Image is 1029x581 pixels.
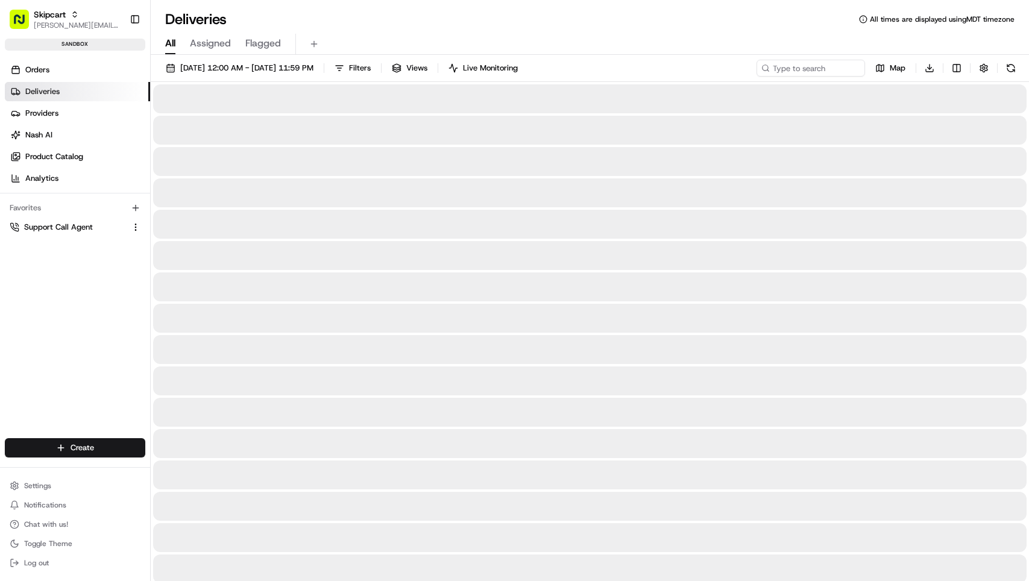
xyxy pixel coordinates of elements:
a: Nash AI [5,125,150,145]
a: Product Catalog [5,147,150,166]
span: Settings [24,481,51,491]
a: Analytics [5,169,150,188]
button: Live Monitoring [443,60,523,77]
button: Skipcart[PERSON_NAME][EMAIL_ADDRESS][DOMAIN_NAME] [5,5,125,34]
button: Filters [329,60,376,77]
span: Map [890,63,905,74]
span: Assigned [190,36,231,51]
button: Settings [5,477,145,494]
div: Favorites [5,198,145,218]
div: sandbox [5,39,145,51]
span: Toggle Theme [24,539,72,548]
span: Chat with us! [24,520,68,529]
button: [PERSON_NAME][EMAIL_ADDRESS][DOMAIN_NAME] [34,20,120,30]
input: Type to search [757,60,865,77]
span: [DATE] 12:00 AM - [DATE] 11:59 PM [180,63,313,74]
span: Nash AI [25,130,52,140]
span: Providers [25,108,58,119]
span: All times are displayed using MDT timezone [870,14,1015,24]
span: Analytics [25,173,58,184]
a: Orders [5,60,150,80]
a: Deliveries [5,82,150,101]
span: Orders [25,64,49,75]
button: Skipcart [34,8,66,20]
span: Support Call Agent [24,222,93,233]
span: Product Catalog [25,151,83,162]
span: Create [71,442,94,453]
span: Deliveries [25,86,60,97]
span: Notifications [24,500,66,510]
span: Filters [349,63,371,74]
a: Providers [5,104,150,123]
button: Views [386,60,433,77]
span: Flagged [245,36,281,51]
span: Log out [24,558,49,568]
button: [DATE] 12:00 AM - [DATE] 11:59 PM [160,60,319,77]
h1: Deliveries [165,10,227,29]
a: Support Call Agent [10,222,126,233]
button: Map [870,60,911,77]
button: Toggle Theme [5,535,145,552]
button: Log out [5,554,145,571]
span: Views [406,63,427,74]
button: Refresh [1002,60,1019,77]
button: Create [5,438,145,457]
button: Support Call Agent [5,218,145,237]
button: Notifications [5,497,145,513]
span: All [165,36,175,51]
button: Chat with us! [5,516,145,533]
span: Live Monitoring [463,63,518,74]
